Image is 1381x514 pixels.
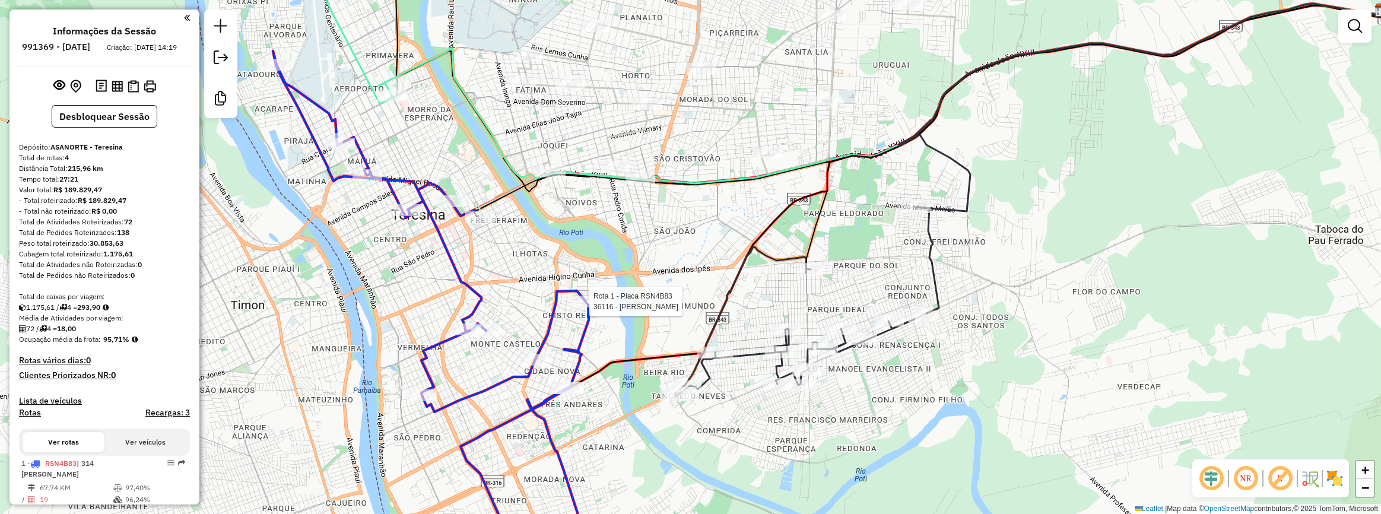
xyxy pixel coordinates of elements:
[145,408,190,418] h4: Recargas: 3
[78,196,126,205] strong: R$ 189.829,47
[1135,505,1163,513] a: Leaflet
[124,217,132,226] strong: 72
[104,432,186,452] button: Ver veículos
[102,42,182,53] div: Criação: [DATE] 14:19
[19,335,101,344] span: Ocupação média da frota:
[19,142,190,153] div: Depósito:
[65,153,69,162] strong: 4
[1204,505,1255,513] a: OpenStreetMap
[1361,462,1369,477] span: +
[117,228,129,237] strong: 138
[68,77,84,96] button: Centralizar mapa no depósito ou ponto de apoio
[1266,464,1294,493] span: Exibir rótulo
[59,174,78,183] strong: 27:21
[19,370,190,380] h4: Clientes Priorizados NR:
[57,324,76,333] strong: 18,00
[19,206,190,217] div: - Total não roteirizado:
[93,77,109,96] button: Logs desbloquear sessão
[19,249,190,259] div: Cubagem total roteirizado:
[91,207,117,215] strong: R$ 0,00
[52,105,157,128] button: Desbloquear Sessão
[113,496,122,503] i: % de utilização da cubagem
[125,494,185,506] td: 96,24%
[19,195,190,206] div: - Total roteirizado:
[19,217,190,227] div: Total de Atividades Roteirizadas:
[19,259,190,270] div: Total de Atividades não Roteirizadas:
[113,484,122,491] i: % de utilização do peso
[50,142,123,151] strong: ASANORTE - Teresina
[1325,469,1344,488] img: Exibir/Ocultar setores
[1356,479,1374,497] a: Zoom out
[68,164,103,173] strong: 215,96 km
[19,174,190,185] div: Tempo total:
[209,87,233,113] a: Criar modelo
[103,335,129,344] strong: 95,71%
[39,494,113,506] td: 19
[19,238,190,249] div: Peso total roteirizado:
[1231,464,1260,493] span: Ocultar NR
[1132,504,1381,514] div: Map data © contributors,© 2025 TomTom, Microsoft
[53,185,102,194] strong: R$ 189.829,47
[90,239,123,248] strong: 30.853,63
[1356,461,1374,479] a: Zoom in
[19,302,190,313] div: 1.175,61 / 4 =
[1361,480,1369,495] span: −
[125,482,185,494] td: 97,40%
[21,459,94,478] span: 1 -
[141,78,158,95] button: Imprimir Rotas
[28,496,35,503] i: Total de Atividades
[19,304,26,311] i: Cubagem total roteirizado
[53,26,156,37] h4: Informações da Sessão
[1165,505,1167,513] span: |
[111,370,116,380] strong: 0
[1197,464,1226,493] span: Ocultar deslocamento
[19,163,190,174] div: Distância Total:
[39,482,113,494] td: 67,74 KM
[1343,14,1367,38] a: Exibir filtros
[103,304,109,311] i: Meta Caixas/viagem: 1,00 Diferença: 292,90
[209,14,233,41] a: Nova sessão e pesquisa
[103,249,133,258] strong: 1.175,61
[19,270,190,281] div: Total de Pedidos não Roteirizados:
[1300,469,1319,488] img: Fluxo de ruas
[184,11,190,24] a: Clique aqui para minimizar o painel
[22,42,90,52] h6: 991369 - [DATE]
[77,303,100,312] strong: 293,90
[28,484,35,491] i: Distância Total
[19,313,190,323] div: Média de Atividades por viagem:
[21,494,27,506] td: /
[131,271,135,280] strong: 0
[19,356,190,366] h4: Rotas vários dias:
[23,432,104,452] button: Ver rotas
[19,396,190,406] h4: Lista de veículos
[19,185,190,195] div: Valor total:
[45,459,77,468] span: RSN4B83
[167,459,174,467] em: Opções
[125,78,141,95] button: Visualizar Romaneio
[51,77,68,96] button: Exibir sessão original
[86,355,91,366] strong: 0
[19,323,190,334] div: 72 / 4 =
[138,260,142,269] strong: 0
[39,325,47,332] i: Total de rotas
[19,291,190,302] div: Total de caixas por viagem:
[19,227,190,238] div: Total de Pedidos Roteirizados:
[132,336,138,343] em: Média calculada utilizando a maior ocupação (%Peso ou %Cubagem) de cada rota da sessão. Rotas cro...
[59,304,67,311] i: Total de rotas
[19,153,190,163] div: Total de rotas:
[209,46,233,72] a: Exportar sessão
[19,325,26,332] i: Total de Atividades
[109,78,125,94] button: Visualizar relatório de Roteirização
[178,459,185,467] em: Rota exportada
[19,408,41,418] a: Rotas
